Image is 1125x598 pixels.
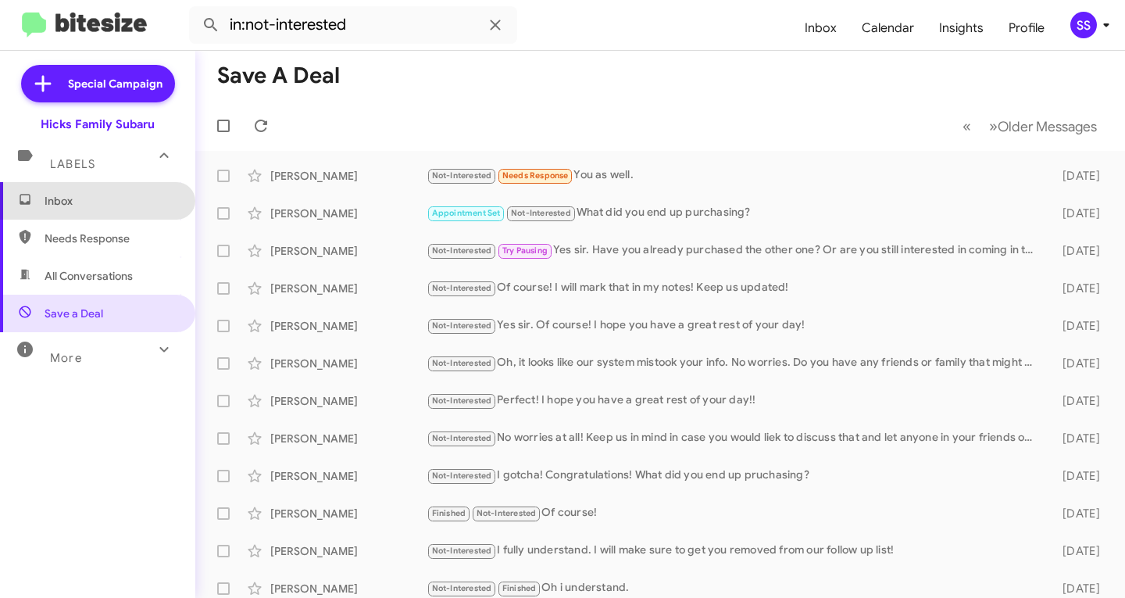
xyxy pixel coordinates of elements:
[50,157,95,171] span: Labels
[427,429,1045,447] div: No worries at all! Keep us in mind in case you would liek to discuss that and let anyone in your ...
[1045,468,1112,484] div: [DATE]
[1045,318,1112,334] div: [DATE]
[1045,243,1112,259] div: [DATE]
[427,317,1045,335] div: Yes sir. Of course! I hope you have a great rest of your day!
[270,168,427,184] div: [PERSON_NAME]
[427,579,1045,597] div: Oh i understand.
[502,245,548,256] span: Try Pausing
[432,433,492,443] span: Not-Interested
[1045,168,1112,184] div: [DATE]
[432,508,466,518] span: Finished
[432,170,492,181] span: Not-Interested
[427,279,1045,297] div: Of course! I will mark that in my notes! Keep us updated!
[270,506,427,521] div: [PERSON_NAME]
[432,283,492,293] span: Not-Interested
[432,546,492,556] span: Not-Interested
[427,467,1045,485] div: I gotcha! Congratulations! What did you end up pruchasing?
[427,242,1045,260] div: Yes sir. Have you already purchased the other one? Or are you still interested in coming in to ch...
[432,320,492,331] span: Not-Interested
[427,204,1045,222] div: What did you end up purchasing?
[1045,206,1112,221] div: [DATE]
[502,170,569,181] span: Needs Response
[989,116,998,136] span: »
[21,65,175,102] a: Special Campaign
[45,231,177,246] span: Needs Response
[996,5,1057,51] a: Profile
[50,351,82,365] span: More
[189,6,517,44] input: Search
[1045,506,1112,521] div: [DATE]
[270,206,427,221] div: [PERSON_NAME]
[427,504,1045,522] div: Of course!
[270,281,427,296] div: [PERSON_NAME]
[1045,581,1112,596] div: [DATE]
[270,393,427,409] div: [PERSON_NAME]
[45,268,133,284] span: All Conversations
[477,508,537,518] span: Not-Interested
[502,583,537,593] span: Finished
[1045,356,1112,371] div: [DATE]
[45,193,177,209] span: Inbox
[427,354,1045,372] div: Oh, it looks like our system mistook your info. No worries. Do you have any friends or family tha...
[427,167,1045,184] div: You as well.
[432,583,492,593] span: Not-Interested
[1070,12,1097,38] div: SS
[962,116,971,136] span: «
[270,543,427,559] div: [PERSON_NAME]
[1057,12,1108,38] button: SS
[270,581,427,596] div: [PERSON_NAME]
[427,542,1045,560] div: I fully understand. I will make sure to get you removed from our follow up list!
[954,110,1106,142] nav: Page navigation example
[849,5,927,51] a: Calendar
[1045,431,1112,446] div: [DATE]
[792,5,849,51] a: Inbox
[270,468,427,484] div: [PERSON_NAME]
[1045,543,1112,559] div: [DATE]
[68,76,162,91] span: Special Campaign
[217,63,340,88] h1: Save a Deal
[270,318,427,334] div: [PERSON_NAME]
[1045,281,1112,296] div: [DATE]
[45,306,103,321] span: Save a Deal
[1045,393,1112,409] div: [DATE]
[427,392,1045,410] div: Perfect! I hope you have a great rest of your day!!
[270,431,427,446] div: [PERSON_NAME]
[432,396,492,406] span: Not-Interested
[953,110,980,142] button: Previous
[511,208,571,218] span: Not-Interested
[927,5,996,51] a: Insights
[270,243,427,259] div: [PERSON_NAME]
[998,118,1097,135] span: Older Messages
[432,471,492,481] span: Not-Interested
[980,110,1106,142] button: Next
[432,208,501,218] span: Appointment Set
[432,358,492,368] span: Not-Interested
[41,116,155,132] div: Hicks Family Subaru
[270,356,427,371] div: [PERSON_NAME]
[432,245,492,256] span: Not-Interested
